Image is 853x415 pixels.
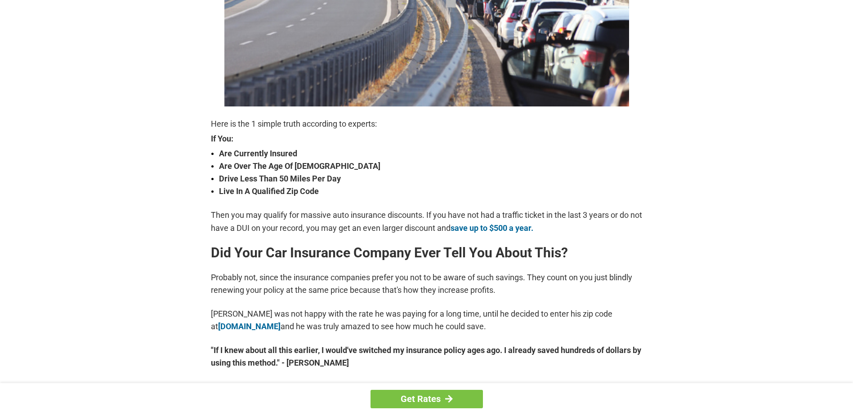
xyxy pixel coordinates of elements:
strong: If You: [211,135,643,143]
p: Here is the 1 simple truth according to experts: [211,118,643,130]
a: Get Rates [371,390,483,408]
a: [DOMAIN_NAME] [218,322,281,331]
p: Then you may qualify for massive auto insurance discounts. If you have not had a traffic ticket i... [211,209,643,234]
h2: Did Your Car Insurance Company Ever Tell You About This? [211,246,643,260]
strong: Live In A Qualified Zip Code [219,185,643,198]
p: [PERSON_NAME] was not happy with the rate he was paying for a long time, until he decided to ente... [211,308,643,333]
strong: Are Over The Age Of [DEMOGRAPHIC_DATA] [219,160,643,172]
a: save up to $500 a year. [451,223,533,233]
strong: "If I knew about all this earlier, I would've switched my insurance policy ages ago. I already sa... [211,344,643,369]
strong: Are Currently Insured [219,147,643,160]
p: Probably not, since the insurance companies prefer you not to be aware of such savings. They coun... [211,271,643,296]
strong: Drive Less Than 50 Miles Per Day [219,172,643,185]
